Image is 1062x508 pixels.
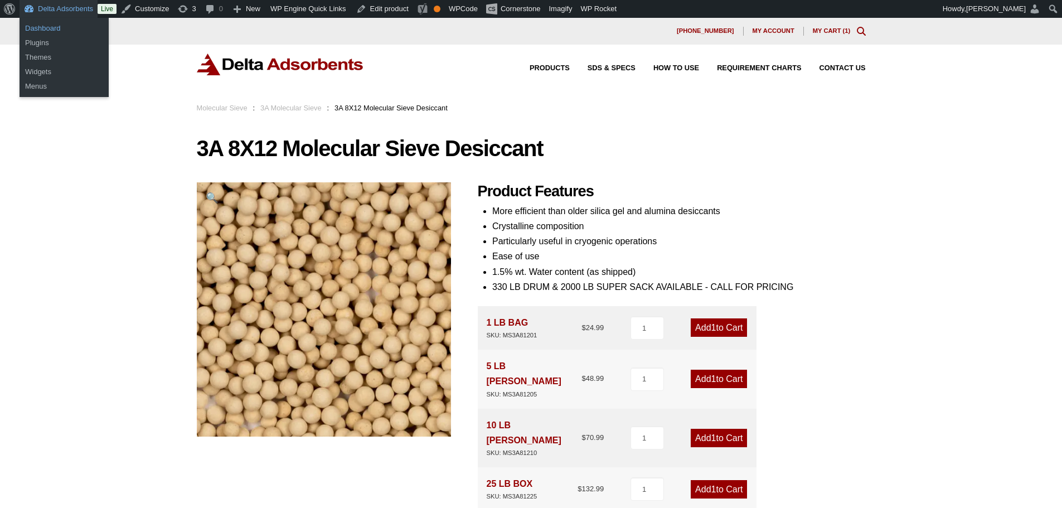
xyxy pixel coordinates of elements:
[711,485,716,494] span: 1
[530,65,570,72] span: Products
[588,65,636,72] span: SDS & SPECS
[487,330,537,341] div: SKU: MS3A81201
[492,264,866,279] li: 1.5% wt. Water content (as shipped)
[711,323,716,332] span: 1
[20,36,109,50] a: Plugins
[334,104,448,112] span: 3A 8X12 Molecular Sieve Desiccant
[581,433,604,442] bdi: 70.99
[581,374,585,383] span: $
[744,27,804,36] a: My account
[636,65,699,72] a: How to Use
[581,374,604,383] bdi: 48.99
[711,433,716,443] span: 1
[492,279,866,294] li: 330 LB DRUM & 2000 LB SUPER SACK AVAILABLE - CALL FOR PRICING
[802,65,866,72] a: Contact Us
[578,485,604,493] bdi: 132.99
[20,79,109,94] a: Menus
[691,370,747,388] a: Add1to Cart
[819,65,866,72] span: Contact Us
[20,65,109,79] a: Widgets
[492,204,866,219] li: More efficient than older silica gel and alumina desiccants
[691,480,747,499] a: Add1to Cart
[487,476,537,502] div: 25 LB BOX
[253,104,255,112] span: :
[327,104,329,112] span: :
[691,429,747,447] a: Add1to Cart
[20,50,109,65] a: Themes
[653,65,699,72] span: How to Use
[206,192,219,204] span: 🔍
[487,418,582,458] div: 10 LB [PERSON_NAME]
[20,21,109,36] a: Dashboard
[581,323,604,332] bdi: 24.99
[487,491,537,502] div: SKU: MS3A81225
[478,182,866,201] h2: Product Features
[677,28,734,34] span: [PHONE_NUMBER]
[260,104,322,112] a: 3A Molecular Sieve
[487,315,537,341] div: 1 LB BAG
[512,65,570,72] a: Products
[966,4,1026,13] span: [PERSON_NAME]
[492,234,866,249] li: Particularly useful in cryogenic operations
[845,27,848,34] span: 1
[197,182,227,213] a: View full-screen image gallery
[197,54,364,75] img: Delta Adsorbents
[197,137,866,160] h1: 3A 8X12 Molecular Sieve Desiccant
[492,219,866,234] li: Crystalline composition
[717,65,801,72] span: Requirement Charts
[487,359,582,399] div: 5 LB [PERSON_NAME]
[197,104,248,112] a: Molecular Sieve
[668,27,744,36] a: [PHONE_NUMBER]
[492,249,866,264] li: Ease of use
[434,6,440,12] div: OK
[578,485,581,493] span: $
[487,448,582,458] div: SKU: MS3A81210
[857,27,866,36] div: Toggle Modal Content
[753,28,794,34] span: My account
[813,27,851,34] a: My Cart (1)
[20,18,109,54] ul: Delta Adsorbents
[581,323,585,332] span: $
[691,318,747,337] a: Add1to Cart
[581,433,585,442] span: $
[20,47,109,97] ul: Delta Adsorbents
[98,4,117,14] a: Live
[487,389,582,400] div: SKU: MS3A81205
[699,65,801,72] a: Requirement Charts
[570,65,636,72] a: SDS & SPECS
[711,374,716,384] span: 1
